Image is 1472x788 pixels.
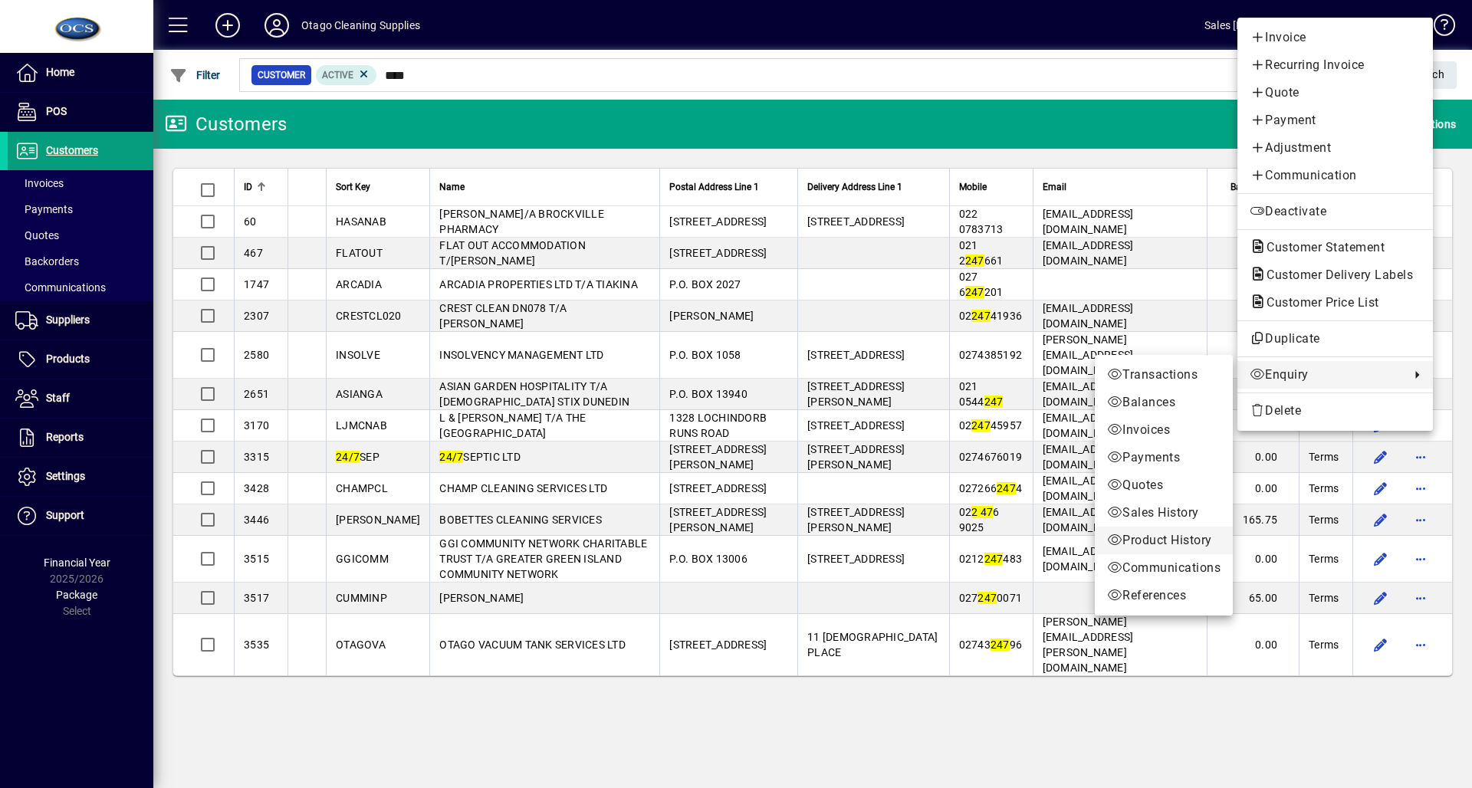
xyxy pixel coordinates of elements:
[1250,202,1421,221] span: Deactivate
[1107,586,1221,605] span: References
[1250,56,1421,74] span: Recurring Invoice
[1250,330,1421,348] span: Duplicate
[1250,111,1421,130] span: Payment
[1107,421,1221,439] span: Invoices
[1250,166,1421,185] span: Communication
[1250,268,1421,282] span: Customer Delivery Labels
[1250,28,1421,47] span: Invoice
[1107,393,1221,412] span: Balances
[1107,476,1221,494] span: Quotes
[1107,448,1221,467] span: Payments
[1107,504,1221,522] span: Sales History
[1250,139,1421,157] span: Adjustment
[1250,366,1402,384] span: Enquiry
[1250,295,1387,310] span: Customer Price List
[1250,402,1421,420] span: Delete
[1250,240,1392,254] span: Customer Statement
[1107,366,1221,384] span: Transactions
[1107,559,1221,577] span: Communications
[1250,84,1421,102] span: Quote
[1107,531,1221,550] span: Product History
[1237,198,1433,225] button: Deactivate customer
